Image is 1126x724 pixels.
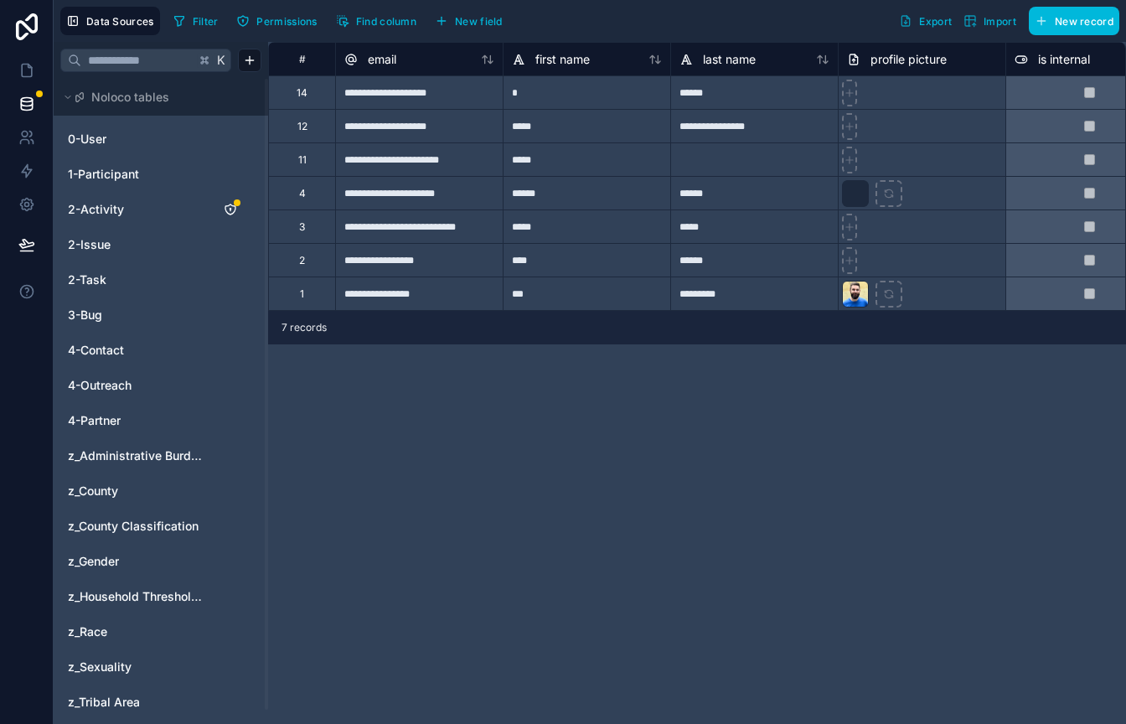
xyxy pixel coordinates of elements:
a: z_County [68,483,204,499]
button: Filter [167,8,225,34]
button: Permissions [230,8,323,34]
div: 2-Task [60,266,261,293]
button: Data Sources [60,7,160,35]
span: Find column [356,15,416,28]
span: first name [535,51,590,68]
button: Import [958,7,1022,35]
a: z_Administrative Burden [68,447,204,464]
a: 2-Task [68,271,204,288]
span: 0-User [68,131,106,147]
span: New field [455,15,503,28]
div: 1-Participant [60,161,261,188]
div: z_Administrative Burden [60,442,261,469]
a: 4-Partner [68,412,204,429]
div: z_County Classification [60,513,261,540]
a: z_Household Thresholds [68,588,204,605]
div: 14 [297,86,307,100]
span: Filter [193,15,219,28]
a: 4-Outreach [68,377,204,394]
a: z_Gender [68,553,204,570]
button: New field [429,8,509,34]
div: # [281,53,323,65]
span: z_County Classification [68,518,199,535]
span: z_County [68,483,118,499]
div: z_Household Thresholds [60,583,261,610]
span: z_Sexuality [68,659,132,675]
div: 3-Bug [60,302,261,328]
span: Import [984,15,1016,28]
span: 4-Outreach [68,377,132,394]
span: z_Gender [68,553,119,570]
a: 1-Participant [68,166,204,183]
span: Export [919,15,952,28]
div: z_County [60,478,261,504]
a: z_Tribal Area [68,694,204,711]
a: z_County Classification [68,518,204,535]
div: 2-Activity [60,196,261,223]
div: 3 [299,220,305,234]
div: 2-Issue [60,231,261,258]
div: z_Race [60,618,261,645]
span: Data Sources [86,15,154,28]
span: K [215,54,227,66]
a: z_Race [68,623,204,640]
span: 4-Contact [68,342,124,359]
div: 4-Partner [60,407,261,434]
span: 2-Issue [68,236,111,253]
button: Export [893,7,958,35]
span: is internal [1038,51,1090,68]
button: Noloco tables [60,85,251,109]
button: New record [1029,7,1119,35]
div: 4-Outreach [60,372,261,399]
span: z_Tribal Area [68,694,140,711]
a: Permissions [230,8,329,34]
span: 7 records [281,321,327,334]
a: z_Sexuality [68,659,204,675]
a: 4-Contact [68,342,204,359]
span: 1-Participant [68,166,139,183]
div: z_Tribal Area [60,689,261,716]
a: 0-User [68,131,204,147]
span: last name [703,51,756,68]
div: 0-User [60,126,261,153]
div: 11 [298,153,307,167]
span: New record [1055,15,1113,28]
a: 2-Issue [68,236,204,253]
div: z_Sexuality [60,654,261,680]
button: Find column [330,8,422,34]
div: 2 [299,254,305,267]
a: New record [1022,7,1119,35]
a: 2-Activity [68,201,204,218]
div: 1 [300,287,304,301]
div: 12 [297,120,307,133]
a: 3-Bug [68,307,204,323]
span: Noloco tables [91,89,169,106]
span: 2-Activity [68,201,124,218]
span: profile picture [870,51,947,68]
div: z_Gender [60,548,261,575]
span: email [368,51,396,68]
span: 4-Partner [68,412,121,429]
span: Permissions [256,15,317,28]
div: 4-Contact [60,337,261,364]
div: 4 [299,187,306,200]
span: 3-Bug [68,307,102,323]
span: z_Race [68,623,107,640]
span: 2-Task [68,271,106,288]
